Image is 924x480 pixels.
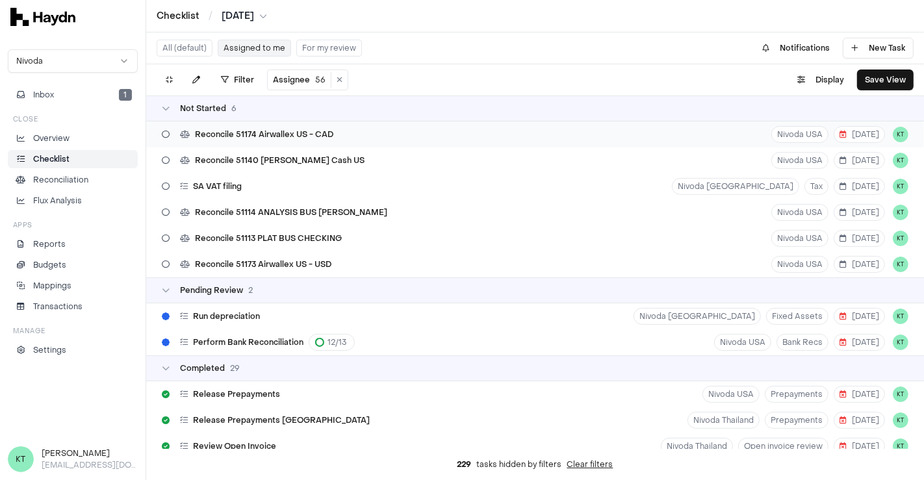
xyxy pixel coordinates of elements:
span: Completed [180,363,225,373]
span: 2 [248,285,253,296]
button: Tax [804,178,828,195]
span: Review Open Invoice [193,441,276,451]
p: Reconciliation [33,174,88,186]
span: 229 [457,459,472,470]
span: Release Prepayments [193,389,280,399]
a: Transactions [8,297,138,316]
span: [DATE] [840,311,879,322]
button: New Task [843,38,914,58]
h3: Manage [13,326,45,336]
button: Nivoda USA [771,152,828,169]
a: Settings [8,341,138,359]
div: tasks hidden by filters [146,449,924,480]
span: 6 [231,103,237,114]
button: KT [893,127,908,142]
span: [DATE] [840,259,879,270]
button: KT [893,179,908,194]
span: Reconcile 51173 Airwallex US - USD [195,259,331,270]
button: [DATE] [222,10,267,23]
span: Pending Review [180,285,243,296]
a: Budgets [8,256,138,274]
span: [DATE] [840,129,879,140]
span: Assignee [273,75,310,85]
span: Reconcile 51113 PLAT BUS CHECKING [195,233,342,244]
p: Transactions [33,301,83,312]
button: [DATE] [834,152,885,169]
button: Nivoda USA [771,126,828,143]
button: Nivoda USA [771,256,828,273]
button: [DATE] [834,308,885,325]
button: Prepayments [765,386,828,403]
a: Overview [8,129,138,147]
span: [DATE] [840,155,879,166]
img: svg+xml,%3c [10,8,75,26]
button: KT [893,153,908,168]
button: [DATE] [834,230,885,247]
span: KT [893,335,908,350]
span: Reconcile 51140 [PERSON_NAME] Cash US [195,155,365,166]
button: [DATE] [834,412,885,429]
button: Nivoda USA [771,230,828,247]
button: Save View [857,69,914,90]
span: [DATE] [840,337,879,347]
span: Inbox [33,89,54,101]
nav: breadcrumb [157,10,267,23]
button: Nivoda USA [702,386,760,403]
h3: Close [13,114,38,124]
span: 1 [119,89,132,101]
span: Not Started [180,103,226,114]
button: Bank Recs [776,334,828,351]
span: / [206,9,215,22]
button: [DATE] [834,386,885,403]
span: SA VAT filing [193,181,242,192]
button: Prepayments [765,412,828,429]
button: Nivoda USA [771,204,828,221]
span: 29 [230,363,240,373]
span: [DATE] [222,10,254,23]
a: Flux Analysis [8,192,138,210]
button: Inbox1 [8,86,138,104]
button: KT [893,205,908,220]
p: Settings [33,344,66,356]
p: Flux Analysis [33,195,82,207]
p: Overview [33,133,70,144]
h3: Apps [13,220,32,230]
button: KT [893,386,908,402]
span: KT [8,446,34,472]
button: KT [893,257,908,272]
p: [EMAIL_ADDRESS][DOMAIN_NAME] [42,459,138,471]
span: [DATE] [840,415,879,425]
button: Open invoice review [738,438,828,455]
a: Mappings [8,277,138,295]
button: Clear filters [567,459,613,470]
button: Assigned to me [218,40,291,57]
button: KT [893,231,908,246]
button: [DATE] [834,256,885,273]
button: [DATE] [834,334,885,351]
button: Nivoda USA [714,334,771,351]
button: [DATE] [834,178,885,195]
p: Reports [33,238,66,250]
button: [DATE] [834,126,885,143]
a: Reconciliation [8,171,138,189]
span: Run depreciation [193,311,260,322]
button: Nivoda [GEOGRAPHIC_DATA] [634,308,761,325]
button: KT [893,309,908,324]
button: Nivoda Thailand [687,412,760,429]
p: Checklist [33,153,70,165]
span: Perform Bank Reconciliation [193,337,303,347]
button: Assignee56 [268,72,331,88]
span: [DATE] [840,207,879,218]
span: Release Prepayments [GEOGRAPHIC_DATA] [193,415,370,425]
span: [DATE] [840,181,879,192]
button: All (default) [157,40,212,57]
button: KT [893,438,908,454]
span: Reconcile 51174 Airwallex US - CAD [195,129,333,140]
span: [DATE] [840,441,879,451]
